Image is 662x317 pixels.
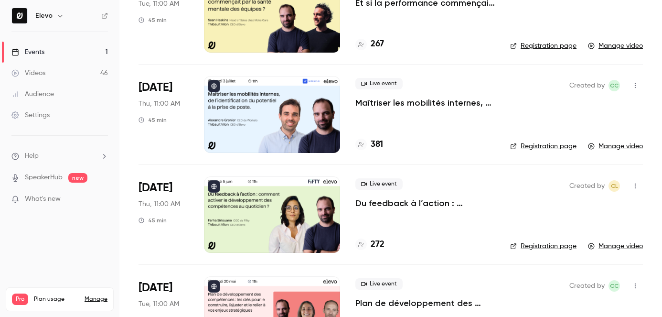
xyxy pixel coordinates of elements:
span: Live event [355,178,403,190]
span: Clara Courtillier [609,280,620,292]
span: Plan usage [34,295,79,303]
h4: 267 [371,38,384,51]
span: Help [25,151,39,161]
a: 267 [355,38,384,51]
a: Maîtriser les mobilités internes, de l’identification du potentiel à la prise de poste. [355,97,495,109]
img: Elevo [12,8,27,23]
span: Pro [12,294,28,305]
a: Registration page [510,142,577,151]
div: Jul 3 Thu, 11:00 AM (Europe/Paris) [139,76,189,153]
a: Manage video [588,142,643,151]
span: Created by [569,180,605,192]
div: Videos [11,68,45,78]
div: Events [11,47,44,57]
span: [DATE] [139,80,172,95]
div: Settings [11,110,50,120]
a: SpeakerHub [25,173,63,183]
div: 45 min [139,16,167,24]
div: 45 min [139,217,167,224]
h4: 272 [371,238,384,251]
a: Du feedback à l’action : comment activer le développement des compétences au quotidien ? [355,197,495,209]
span: [DATE] [139,180,172,196]
a: Manage video [588,41,643,51]
h6: Elevo [35,11,53,21]
span: Thu, 11:00 AM [139,99,180,109]
h4: 381 [371,138,383,151]
a: 381 [355,138,383,151]
span: Thu, 11:00 AM [139,199,180,209]
span: CL [611,180,618,192]
a: Plan de développement des compétences : les clés pour le construire, l’ajuster et le relier à vos... [355,297,495,309]
a: Manage [85,295,107,303]
span: Created by [569,280,605,292]
a: Manage video [588,241,643,251]
span: What's new [25,194,61,204]
span: CC [610,80,619,91]
span: Created by [569,80,605,91]
iframe: Noticeable Trigger [96,195,108,204]
span: Live event [355,78,403,89]
span: Tue, 11:00 AM [139,299,179,309]
div: Audience [11,89,54,99]
li: help-dropdown-opener [11,151,108,161]
span: [DATE] [139,280,172,295]
span: Clara Louiset [609,180,620,192]
a: Registration page [510,241,577,251]
div: Jun 5 Thu, 11:00 AM (Europe/Paris) [139,176,189,253]
a: 272 [355,238,384,251]
span: new [68,173,87,183]
span: Clara Courtillier [609,80,620,91]
span: CC [610,280,619,292]
div: 45 min [139,116,167,124]
a: Registration page [510,41,577,51]
span: Live event [355,278,403,290]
